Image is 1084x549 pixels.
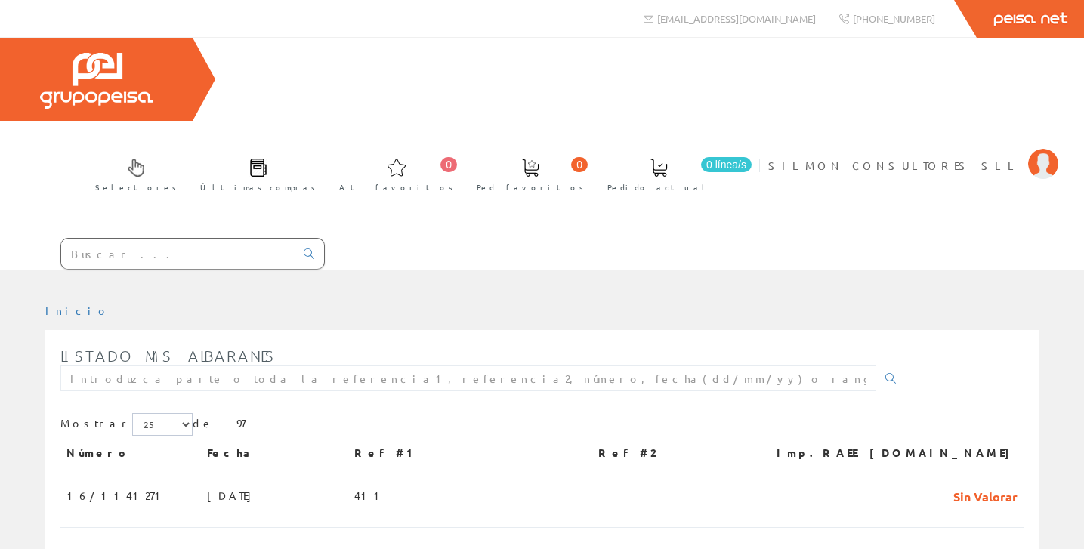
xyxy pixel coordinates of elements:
img: Grupo Peisa [40,53,153,109]
span: Sin Valorar [953,483,1018,508]
span: Selectores [95,180,177,195]
select: Mostrar [132,413,193,436]
span: Art. favoritos [339,180,453,195]
label: Mostrar [60,413,193,436]
span: [PHONE_NUMBER] [853,12,935,25]
span: 0 [571,157,588,172]
input: Introduzca parte o toda la referencia1, referencia2, número, fecha(dd/mm/yy) o rango de fechas(dd... [60,365,876,391]
span: 0 línea/s [701,157,752,172]
a: SILMON CONSULTORES SLL [768,146,1058,160]
a: Últimas compras [185,146,323,201]
span: 0 [440,157,457,172]
span: Listado mis albaranes [60,347,276,365]
span: Pedido actual [607,180,710,195]
th: Número [60,440,201,467]
span: 16/1141271 [66,483,167,508]
a: Inicio [45,304,110,317]
th: Fecha [201,440,348,467]
div: de 97 [60,413,1024,440]
span: [EMAIL_ADDRESS][DOMAIN_NAME] [657,12,816,25]
th: Ref #2 [592,440,750,467]
th: Imp.RAEE [750,440,863,467]
a: Selectores [80,146,184,201]
th: [DOMAIN_NAME] [863,440,1024,467]
th: Ref #1 [348,440,592,467]
span: SILMON CONSULTORES SLL [768,158,1021,173]
input: Buscar ... [61,239,295,269]
span: Ped. favoritos [477,180,584,195]
span: Últimas compras [200,180,316,195]
span: 411 [354,483,386,508]
span: [DATE] [207,483,259,508]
